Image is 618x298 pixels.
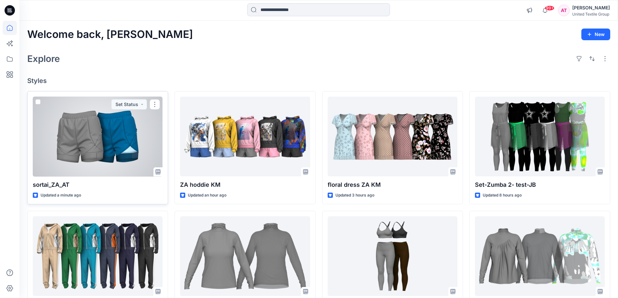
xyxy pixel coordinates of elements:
[180,180,310,189] p: ZA hoddie KM
[475,97,605,177] a: Set-Zumba 2- test-JB
[33,180,163,189] p: sortai_ZA_AT
[558,5,570,16] div: AT
[475,216,605,296] a: 120423_HSE_DEV_AT
[33,216,163,296] a: ZA sport top wear KM
[41,192,81,199] p: Updated a minute ago
[27,54,60,64] h2: Explore
[545,6,554,11] span: 99+
[328,97,457,177] a: floral dress ZA KM
[581,29,610,40] button: New
[27,29,193,41] h2: Welcome back, [PERSON_NAME]
[188,192,226,199] p: Updated an hour ago
[27,77,610,85] h4: Styles
[572,12,610,17] div: United Textile Group
[33,97,163,177] a: sortai_ZA_AT
[180,97,310,177] a: ZA hoddie KM
[180,216,310,296] a: 120424_HSE_DEV_RG
[572,4,610,12] div: [PERSON_NAME]
[328,180,457,189] p: floral dress ZA KM
[335,192,374,199] p: Updated 3 hours ago
[328,216,457,296] a: sportkomp_ZA_AT
[483,192,522,199] p: Updated 8 hours ago
[475,180,605,189] p: Set-Zumba 2- test-JB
